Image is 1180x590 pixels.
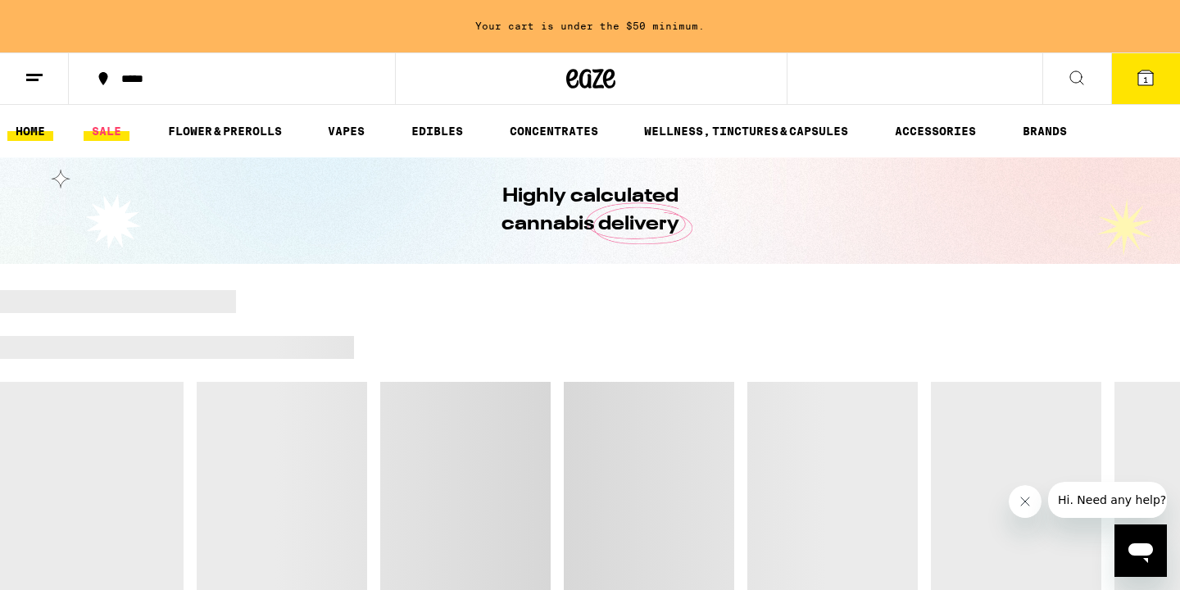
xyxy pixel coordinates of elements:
a: ACCESSORIES [887,121,984,141]
a: HOME [7,121,53,141]
a: EDIBLES [403,121,471,141]
a: SALE [84,121,129,141]
button: 1 [1111,53,1180,104]
iframe: Close message [1009,485,1042,518]
iframe: Message from company [1048,482,1167,518]
h1: Highly calculated cannabis delivery [455,183,725,238]
a: FLOWER & PREROLLS [160,121,290,141]
a: CONCENTRATES [501,121,606,141]
span: 1 [1143,75,1148,84]
a: WELLNESS, TINCTURES & CAPSULES [636,121,856,141]
iframe: Button to launch messaging window [1114,524,1167,577]
a: BRANDS [1014,121,1075,141]
a: VAPES [320,121,373,141]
